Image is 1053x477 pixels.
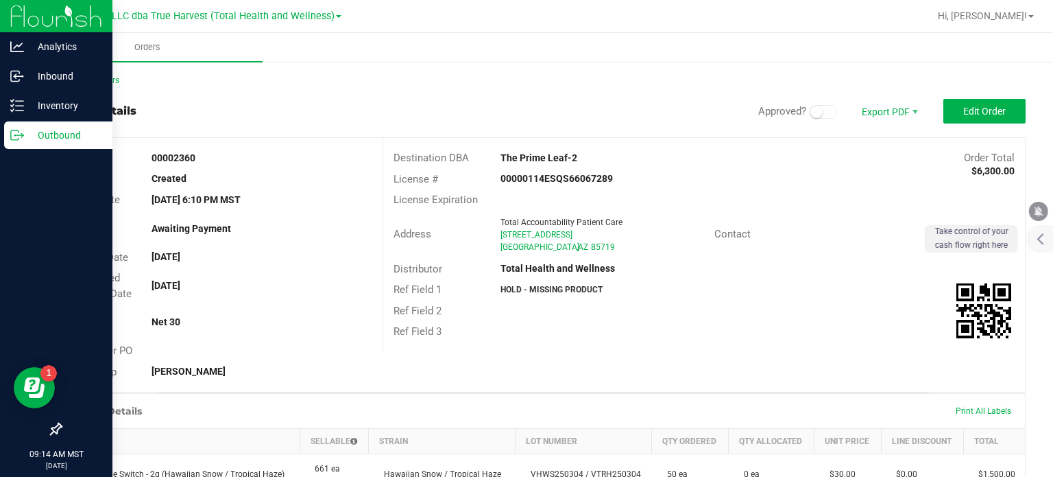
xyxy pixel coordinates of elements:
[24,68,106,84] p: Inbound
[116,41,179,54] span: Orders
[394,283,441,296] span: Ref Field 1
[394,305,441,317] span: Ref Field 2
[33,33,263,62] a: Orders
[10,99,24,113] inline-svg: Inventory
[24,38,106,55] p: Analytics
[152,251,180,262] strong: [DATE]
[814,429,882,454] th: Unit Price
[10,128,24,142] inline-svg: Outbound
[956,283,1011,338] qrcode: 00002360
[152,173,186,184] strong: Created
[956,283,1011,338] img: Scan me!
[652,429,729,454] th: Qty Ordered
[394,228,431,240] span: Address
[308,464,340,474] span: 661 ea
[152,280,180,291] strong: [DATE]
[300,429,369,454] th: Sellable
[943,99,1026,124] button: Edit Order
[500,230,572,240] span: [STREET_ADDRESS]
[152,194,241,205] strong: [DATE] 6:10 PM MST
[938,10,1027,21] span: Hi, [PERSON_NAME]!
[577,242,578,252] span: ,
[152,223,231,234] strong: Awaiting Payment
[394,152,469,164] span: Destination DBA
[394,263,442,275] span: Distributor
[40,10,335,22] span: DXR FINANCE 4 LLC dba True Harvest (Total Health and Wellness)
[6,448,106,461] p: 09:14 AM MST
[394,325,441,338] span: Ref Field 3
[14,367,55,408] iframe: Resource center
[758,105,806,117] span: Approved?
[6,461,106,471] p: [DATE]
[963,429,1025,454] th: Total
[394,194,478,206] span: License Expiration
[152,316,180,327] strong: Net 30
[10,40,24,54] inline-svg: Analytics
[369,429,516,454] th: Strain
[516,429,652,454] th: Lot Number
[729,429,814,454] th: Qty Allocated
[500,263,615,274] strong: Total Health and Wellness
[714,228,751,240] span: Contact
[500,173,613,184] strong: 00000114ESQS66067289
[847,99,930,124] li: Export PDF
[394,173,438,185] span: License #
[500,285,603,294] strong: HOLD - MISSING PRODUCT
[152,152,195,163] strong: 00002360
[500,218,622,227] span: Total Accountability Patient Care
[152,366,226,377] strong: [PERSON_NAME]
[500,242,579,252] span: [GEOGRAPHIC_DATA]
[500,152,577,163] strong: The Prime Leaf-2
[24,97,106,114] p: Inventory
[881,429,963,454] th: Line Discount
[971,165,1015,176] strong: $6,300.00
[956,406,1011,416] span: Print All Labels
[578,242,588,252] span: AZ
[963,106,1006,117] span: Edit Order
[591,242,615,252] span: 85719
[10,69,24,83] inline-svg: Inbound
[24,127,106,143] p: Outbound
[40,365,57,382] iframe: Resource center unread badge
[62,429,300,454] th: Item
[964,152,1015,164] span: Order Total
